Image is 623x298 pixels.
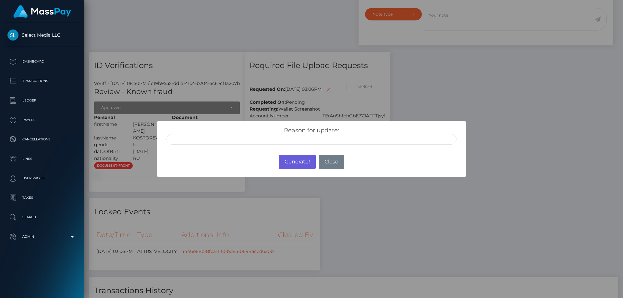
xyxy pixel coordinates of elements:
p: Taxes [7,193,77,203]
img: Select Media LLC [7,30,18,41]
p: Search [7,212,77,222]
p: Admin [7,232,77,242]
div: Reason for update: [162,127,461,145]
p: Cancellations [7,135,77,144]
p: Payees [7,115,77,125]
p: Links [7,154,77,164]
p: Transactions [7,76,77,86]
p: User Profile [7,173,77,183]
img: MassPay Logo [13,5,71,18]
p: Ledger [7,96,77,105]
button: Generate! [279,155,315,169]
button: Close [319,155,344,169]
span: Select Media LLC [5,32,79,38]
p: Dashboard [7,57,77,66]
